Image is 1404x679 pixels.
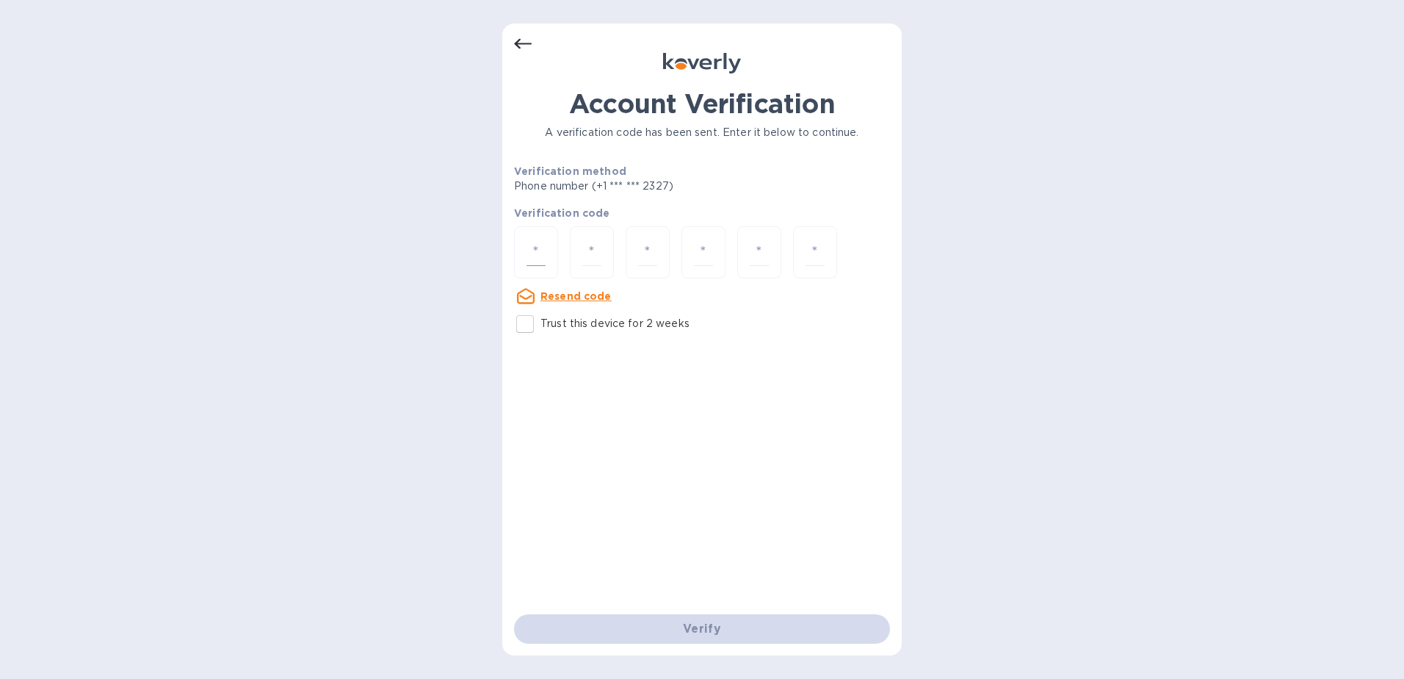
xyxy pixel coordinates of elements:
p: Verification code [514,206,890,220]
h1: Account Verification [514,88,890,119]
p: Phone number (+1 *** *** 2327) [514,179,786,194]
p: Trust this device for 2 weeks [540,316,690,331]
u: Resend code [540,290,612,302]
b: Verification method [514,165,626,177]
p: A verification code has been sent. Enter it below to continue. [514,125,890,140]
